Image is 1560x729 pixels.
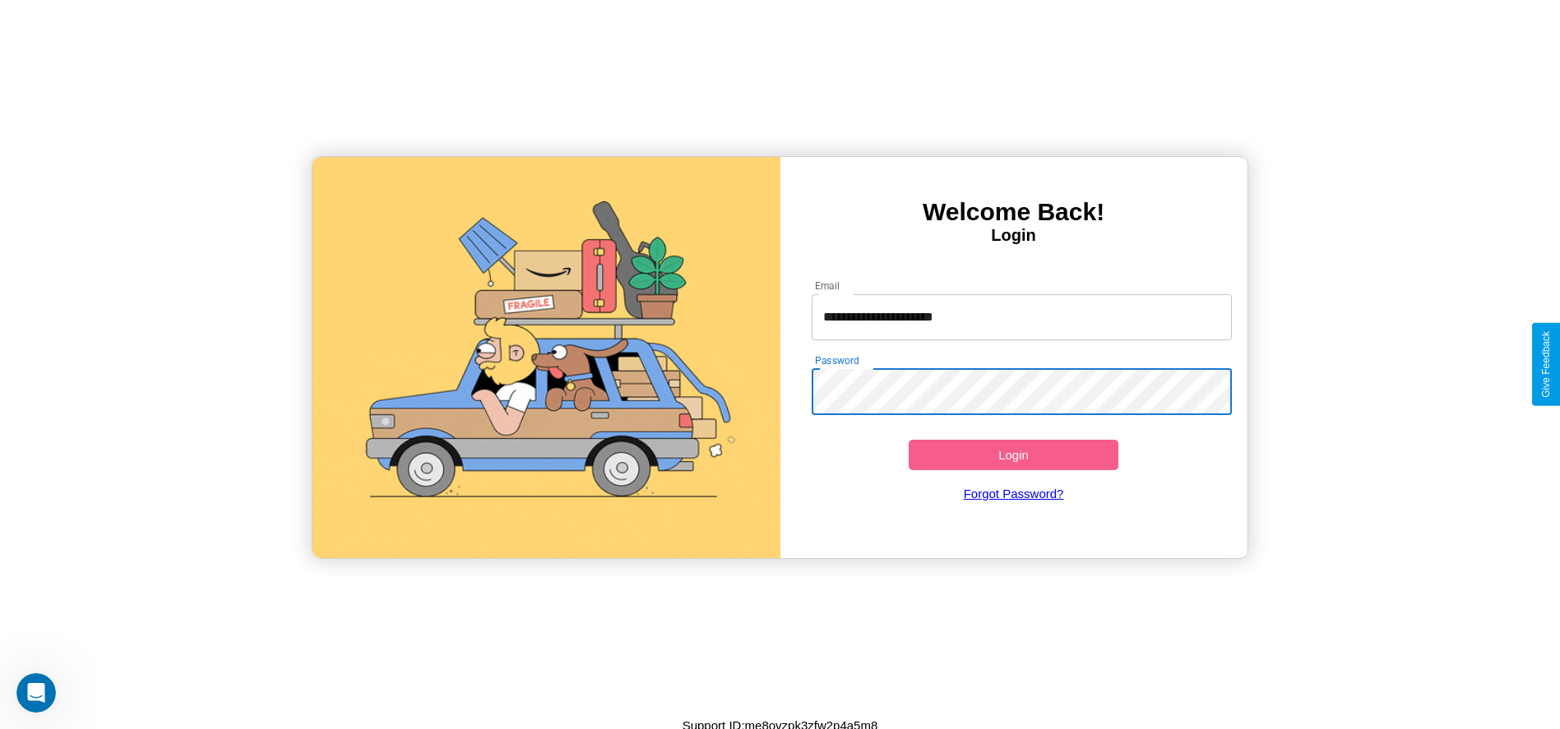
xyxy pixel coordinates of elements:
label: Email [815,279,840,293]
iframe: Intercom live chat [16,673,56,713]
h3: Welcome Back! [780,198,1248,226]
button: Login [909,440,1119,470]
a: Forgot Password? [803,470,1224,517]
h4: Login [780,226,1248,245]
label: Password [815,353,859,367]
img: gif [312,157,780,558]
div: Give Feedback [1540,331,1552,398]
